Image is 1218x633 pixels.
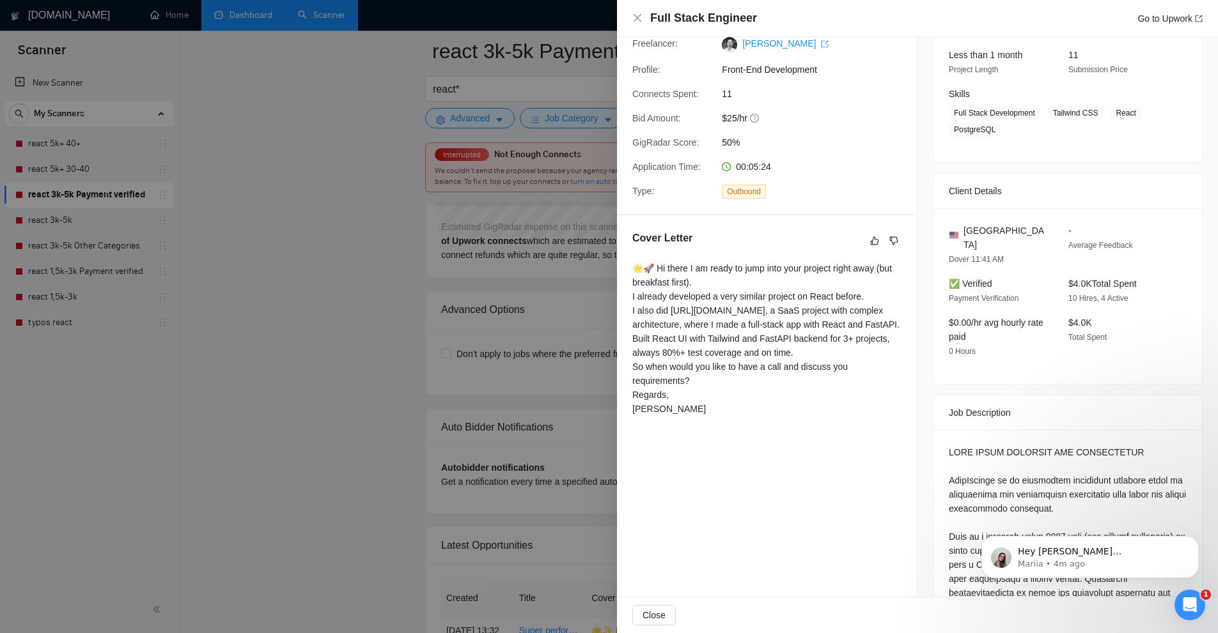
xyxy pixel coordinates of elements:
[632,13,643,23] span: close
[632,38,678,49] span: Freelancer:
[722,63,914,77] span: Front-End Development
[1068,50,1079,60] span: 11
[722,111,914,125] span: $25/hr
[632,89,699,99] span: Connects Spent:
[949,106,1040,120] span: Full Stack Development
[1111,106,1141,120] span: React
[949,123,1001,137] span: PostgreSQL
[632,162,701,172] span: Application Time:
[949,317,1043,342] span: $0.00/hr avg hourly rate paid
[1068,333,1107,342] span: Total Spent
[736,162,771,172] span: 00:05:24
[949,395,1187,430] div: Job Description
[750,113,760,123] span: question-circle
[632,186,654,196] span: Type:
[1137,13,1203,24] a: Go to Upworkexport
[1201,590,1211,600] span: 1
[1068,278,1137,289] span: $4.0K Total Spent
[1048,106,1104,120] span: Tailwind CSS
[643,608,666,622] span: Close
[949,294,1019,303] span: Payment Verification
[886,233,902,248] button: dislike
[722,162,731,171] span: clock-circle
[632,261,902,416] div: 🌟🚀 Hi there I am ready to jump into your project right away (but breakfast first). I already deve...
[1068,65,1128,74] span: Submission Price
[722,37,737,52] img: c1wkWBSqSZbXrMFtlFJHwhS0-dh39UdZdfcUyOWhAMZ8b0bzuABUs_8JlV212KMt3c
[870,236,879,246] span: like
[632,137,699,148] span: GigRadar Score:
[632,605,676,625] button: Close
[632,231,692,246] h5: Cover Letter
[1068,225,1072,236] span: -
[821,40,829,48] span: export
[949,89,970,99] span: Skills
[632,65,660,75] span: Profile:
[632,13,643,24] button: Close
[722,185,766,199] span: Outbound
[949,255,1004,264] span: Dover 11:41 AM
[1068,241,1133,250] span: Average Feedback
[949,174,1187,208] div: Client Details
[949,278,992,289] span: ✅ Verified
[1068,317,1092,328] span: $4.0K
[949,231,958,240] img: 🇺🇸
[632,113,681,123] span: Bid Amount:
[949,65,998,74] span: Project Length
[889,236,898,246] span: dislike
[962,509,1218,599] iframe: Intercom notifications message
[650,10,757,26] h4: Full Stack Engineer
[742,38,829,49] a: [PERSON_NAME] export
[1068,294,1128,303] span: 10 Hires, 4 Active
[949,347,976,356] span: 0 Hours
[722,135,914,149] span: 50%
[1175,590,1205,620] iframe: Intercom live chat
[1195,15,1203,22] span: export
[949,50,1022,60] span: Less than 1 month
[722,87,914,101] span: 11
[964,224,1048,252] span: [GEOGRAPHIC_DATA]
[867,233,882,248] button: like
